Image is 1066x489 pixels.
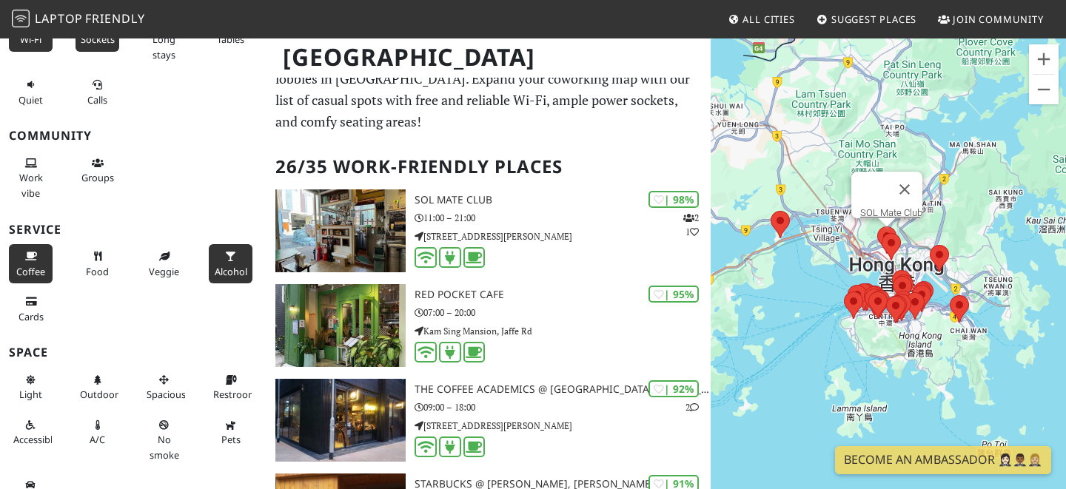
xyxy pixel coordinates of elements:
[271,37,708,78] h1: [GEOGRAPHIC_DATA]
[76,244,119,283] button: Food
[149,265,179,278] span: Veggie
[142,413,186,467] button: No smoke
[685,400,699,414] p: 2
[9,151,53,205] button: Work vibe
[1029,75,1059,104] button: Zoom out
[215,265,247,278] span: Alcohol
[415,324,711,338] p: Kam Sing Mansion, Jaffe Rd
[275,189,406,272] img: SOL Mate Club
[9,223,258,237] h3: Service
[275,284,406,367] img: Red Pocket Cafe
[76,368,119,407] button: Outdoor
[209,244,252,283] button: Alcohol
[275,144,702,189] h2: 26/35 Work-Friendly Places
[9,244,53,283] button: Coffee
[19,310,44,323] span: Credit cards
[147,388,186,401] span: Spacious
[76,151,119,190] button: Groups
[415,419,711,433] p: [STREET_ADDRESS][PERSON_NAME]
[142,13,186,67] button: Long stays
[860,207,922,218] a: SOL Mate Club
[1029,44,1059,74] button: Zoom in
[9,345,258,360] h3: Space
[13,433,58,446] span: Accessible
[209,368,252,407] button: Restroom
[76,413,119,452] button: A/C
[932,6,1050,33] a: Join Community
[9,129,258,143] h3: Community
[9,413,53,452] button: Accessible
[152,33,175,61] span: Long stays
[19,388,42,401] span: Natural light
[87,93,107,107] span: Video/audio calls
[19,171,43,199] span: People working
[887,172,922,207] button: Close
[209,413,252,452] button: Pets
[90,433,105,446] span: Air conditioned
[415,289,711,301] h3: Red Pocket Cafe
[683,211,699,239] p: 2 1
[415,194,711,206] h3: SOL Mate Club
[80,388,118,401] span: Outdoor area
[86,265,109,278] span: Food
[648,286,699,303] div: | 95%
[266,284,711,367] a: Red Pocket Cafe | 95% Red Pocket Cafe 07:00 – 20:00 Kam Sing Mansion, Jaffe Rd
[150,433,179,461] span: Smoke free
[415,383,711,396] h3: The Coffee Academics @ [GEOGRAPHIC_DATA][PERSON_NAME]
[722,6,801,33] a: All Cities
[9,368,53,407] button: Light
[9,289,53,328] button: Cards
[19,93,43,107] span: Quiet
[20,33,41,46] span: Stable Wi-Fi
[415,229,711,243] p: [STREET_ADDRESS][PERSON_NAME]
[415,306,711,320] p: 07:00 – 20:00
[76,72,119,112] button: Calls
[831,13,917,26] span: Suggest Places
[12,7,145,33] a: LaptopFriendly LaptopFriendly
[213,388,257,401] span: Restroom
[811,6,923,33] a: Suggest Places
[35,10,83,27] span: Laptop
[953,13,1044,26] span: Join Community
[9,72,53,112] button: Quiet
[16,265,45,278] span: Coffee
[266,379,711,462] a: The Coffee Academics @ Sai Yuen Lane | 92% 2 The Coffee Academics @ [GEOGRAPHIC_DATA][PERSON_NAME...
[85,10,144,27] span: Friendly
[648,380,699,397] div: | 92%
[742,13,795,26] span: All Cities
[221,433,241,446] span: Pet friendly
[142,368,186,407] button: Spacious
[275,379,406,462] img: The Coffee Academics @ Sai Yuen Lane
[12,10,30,27] img: LaptopFriendly
[217,33,244,46] span: Work-friendly tables
[142,244,186,283] button: Veggie
[266,189,711,272] a: SOL Mate Club | 98% 21 SOL Mate Club 11:00 – 21:00 [STREET_ADDRESS][PERSON_NAME]
[415,400,711,414] p: 09:00 – 18:00
[81,171,114,184] span: Group tables
[648,191,699,208] div: | 98%
[81,33,115,46] span: Power sockets
[415,211,711,225] p: 11:00 – 21:00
